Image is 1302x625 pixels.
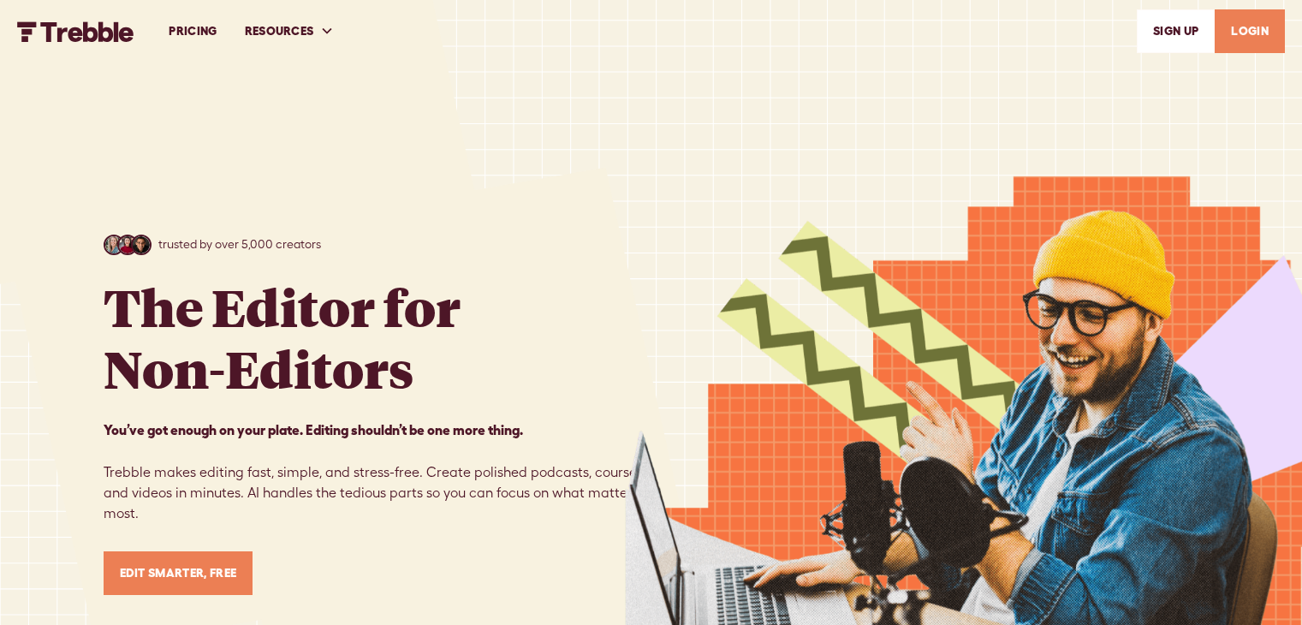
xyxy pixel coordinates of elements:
[1215,9,1285,53] a: LOGIN
[231,2,348,61] div: RESOURCES
[104,551,253,595] a: Edit Smarter, Free
[1137,9,1215,53] a: SIGn UP
[104,420,651,524] p: Trebble makes editing fast, simple, and stress-free. Create polished podcasts, courses, and video...
[17,20,134,41] a: home
[104,422,523,437] strong: You’ve got enough on your plate. Editing shouldn’t be one more thing. ‍
[155,2,230,61] a: PRICING
[104,276,461,399] h1: The Editor for Non-Editors
[158,235,321,253] p: trusted by over 5,000 creators
[17,21,134,42] img: Trebble FM Logo
[245,22,314,40] div: RESOURCES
